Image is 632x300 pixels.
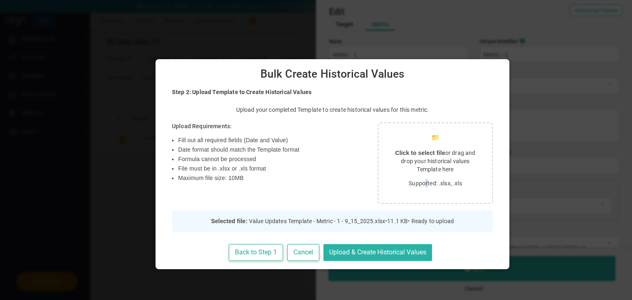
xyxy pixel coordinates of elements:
li: Formula cannot be processed [178,155,365,163]
button: Cancel [287,244,319,261]
strong: Click to select file [395,150,445,156]
li: Date format should match the Template format [178,146,365,154]
span: Bulk Create Historical Values [162,67,503,81]
button: Back to Step 1 [229,244,283,261]
li: Fill out all required fields (Date and Value) [178,136,365,144]
div: 📁 [388,133,482,143]
li: Maximum file size: 10MB [178,174,365,182]
p: Upload your completed Template to create historical values for this metric. [172,106,493,114]
strong: Selected file: [211,218,248,224]
button: Upload & Create Historical Values [323,244,432,261]
p: Supported: .xlsx, .xls [388,179,482,187]
span: 11.1 KB [387,218,408,224]
span: Value Updates Template - Metric - 1 - 9_15_2025.xlsx [249,218,385,224]
p: • • Ready to upload [179,217,486,225]
h4: Step 2: Upload Template to Create Historical Values [172,88,493,96]
li: File must be in .xlsx or .xls format [178,165,365,173]
h4: Upload Requirements: [172,122,365,130]
p: or drag and drop your historical values Template here [388,149,482,173]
